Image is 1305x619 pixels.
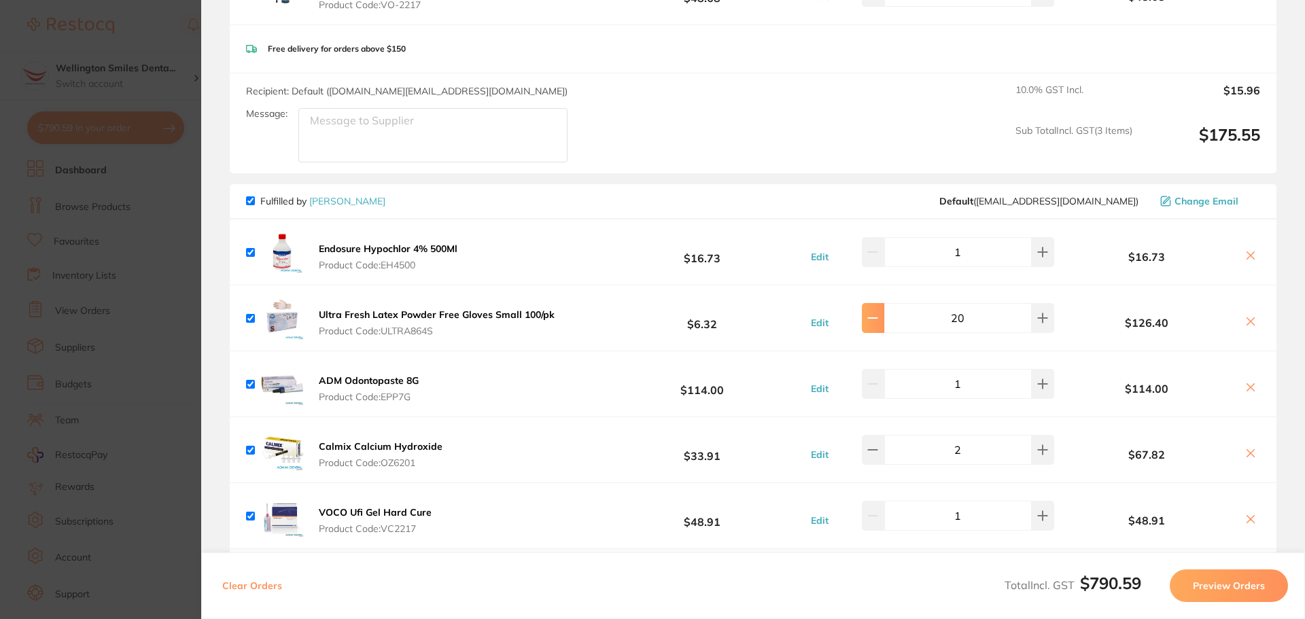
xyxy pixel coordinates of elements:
[1005,578,1141,592] span: Total Incl. GST
[807,251,833,263] button: Edit
[1170,569,1288,602] button: Preview Orders
[1156,195,1260,207] button: Change Email
[601,438,803,463] b: $33.91
[1058,383,1236,395] b: $114.00
[807,514,833,527] button: Edit
[315,243,462,271] button: Endosure Hypochlor 4% 500Ml Product Code:EH4500
[315,506,436,535] button: VOCO Ufi Gel Hard Cure Product Code:VC2217
[319,440,442,453] b: Calmix Calcium Hydroxide
[260,196,385,207] p: Fulfilled by
[807,448,833,461] button: Edit
[1143,84,1260,114] output: $15.96
[268,44,406,54] p: Free delivery for orders above $150
[315,374,423,403] button: ADM Odontopaste 8G Product Code:EPP7G
[315,308,559,337] button: Ultra Fresh Latex Powder Free Gloves Small 100/pk Product Code:ULTRA864S
[260,494,304,537] img: cHRhNjJoMg
[601,503,803,529] b: $48.91
[1143,125,1260,162] output: $175.55
[939,195,973,207] b: Default
[1058,448,1236,461] b: $67.82
[260,296,304,340] img: bTlidHkxbA
[319,391,419,402] span: Product Code: EPP7G
[319,523,432,534] span: Product Code: VC2217
[260,428,304,472] img: NXpybjh1dg
[1080,573,1141,593] b: $790.59
[1058,251,1236,263] b: $16.73
[246,85,568,97] span: Recipient: Default ( [DOMAIN_NAME][EMAIL_ADDRESS][DOMAIN_NAME] )
[260,230,304,274] img: aXVucDJ2Nw
[1174,196,1238,207] span: Change Email
[319,308,555,321] b: Ultra Fresh Latex Powder Free Gloves Small 100/pk
[319,260,457,270] span: Product Code: EH4500
[807,383,833,395] button: Edit
[218,569,286,602] button: Clear Orders
[315,440,447,469] button: Calmix Calcium Hydroxide Product Code:OZ6201
[1058,514,1236,527] b: $48.91
[319,506,432,518] b: VOCO Ufi Gel Hard Cure
[246,108,288,120] label: Message:
[807,317,833,329] button: Edit
[260,362,304,406] img: enVxdWMxYQ
[319,325,555,336] span: Product Code: ULTRA864S
[319,374,419,387] b: ADM Odontopaste 8G
[601,372,803,397] b: $114.00
[1015,125,1132,162] span: Sub Total Incl. GST ( 3 Items)
[939,196,1138,207] span: save@adamdental.com.au
[319,457,442,468] span: Product Code: OZ6201
[1058,317,1236,329] b: $126.40
[309,195,385,207] a: [PERSON_NAME]
[1015,84,1132,114] span: 10.0 % GST Incl.
[319,243,457,255] b: Endosure Hypochlor 4% 500Ml
[601,240,803,265] b: $16.73
[601,306,803,331] b: $6.32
